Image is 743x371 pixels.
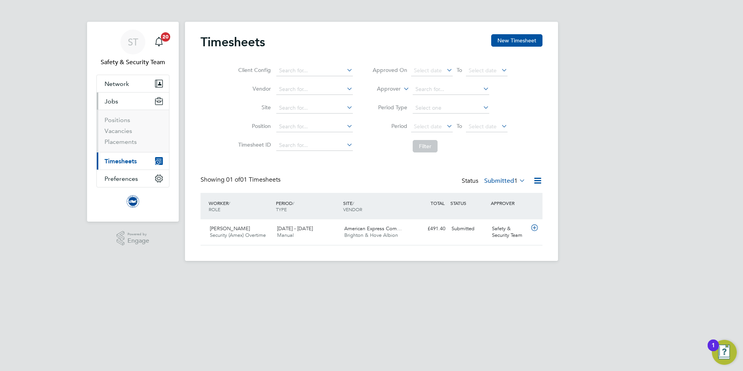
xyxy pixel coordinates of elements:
[408,222,448,235] div: £491.40
[226,176,281,184] span: 01 Timesheets
[127,195,139,208] img: brightonandhovealbion-logo-retina.png
[96,58,169,67] span: Safety & Security Team
[712,340,737,365] button: Open Resource Center, 1 new notification
[96,195,169,208] a: Go to home page
[413,103,489,114] input: Select one
[277,225,313,232] span: [DATE] - [DATE]
[414,67,442,74] span: Select date
[293,200,294,206] span: /
[372,122,407,129] label: Period
[454,65,464,75] span: To
[277,232,294,238] span: Manual
[341,196,408,216] div: SITE
[276,206,287,212] span: TYPE
[105,157,137,165] span: Timesheets
[105,116,130,124] a: Positions
[97,152,169,170] button: Timesheets
[105,98,118,105] span: Jobs
[489,196,529,210] div: APPROVER
[448,196,489,210] div: STATUS
[276,65,353,76] input: Search for...
[151,30,167,54] a: 20
[366,85,401,93] label: Approver
[236,122,271,129] label: Position
[201,34,265,50] h2: Timesheets
[454,121,464,131] span: To
[210,232,266,238] span: Security (Amex) Overtime
[276,121,353,132] input: Search for...
[201,176,282,184] div: Showing
[448,222,489,235] div: Submitted
[209,206,220,212] span: ROLE
[462,176,527,187] div: Status
[97,110,169,152] div: Jobs
[236,104,271,111] label: Site
[372,66,407,73] label: Approved On
[236,141,271,148] label: Timesheet ID
[276,140,353,151] input: Search for...
[469,123,497,130] span: Select date
[207,196,274,216] div: WORKER
[343,206,362,212] span: VENDOR
[276,84,353,95] input: Search for...
[344,232,398,238] span: Brighton & Hove Albion
[117,231,150,246] a: Powered byEngage
[413,140,438,152] button: Filter
[469,67,497,74] span: Select date
[161,32,170,42] span: 20
[352,200,354,206] span: /
[105,138,137,145] a: Placements
[344,225,402,232] span: American Express Com…
[127,231,149,238] span: Powered by
[97,170,169,187] button: Preferences
[236,66,271,73] label: Client Config
[96,30,169,67] a: STSafety & Security Team
[491,34,542,47] button: New Timesheet
[105,127,132,135] a: Vacancies
[97,75,169,92] button: Network
[484,177,525,185] label: Submitted
[87,22,179,222] nav: Main navigation
[372,104,407,111] label: Period Type
[105,175,138,182] span: Preferences
[105,80,129,87] span: Network
[274,196,341,216] div: PERIOD
[414,123,442,130] span: Select date
[236,85,271,92] label: Vendor
[97,93,169,110] button: Jobs
[413,84,489,95] input: Search for...
[431,200,445,206] span: TOTAL
[712,345,715,355] div: 1
[128,37,138,47] span: ST
[127,238,149,244] span: Engage
[228,200,230,206] span: /
[276,103,353,114] input: Search for...
[489,222,529,242] div: Safety & Security Team
[514,177,518,185] span: 1
[210,225,250,232] span: [PERSON_NAME]
[226,176,240,184] span: 01 of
